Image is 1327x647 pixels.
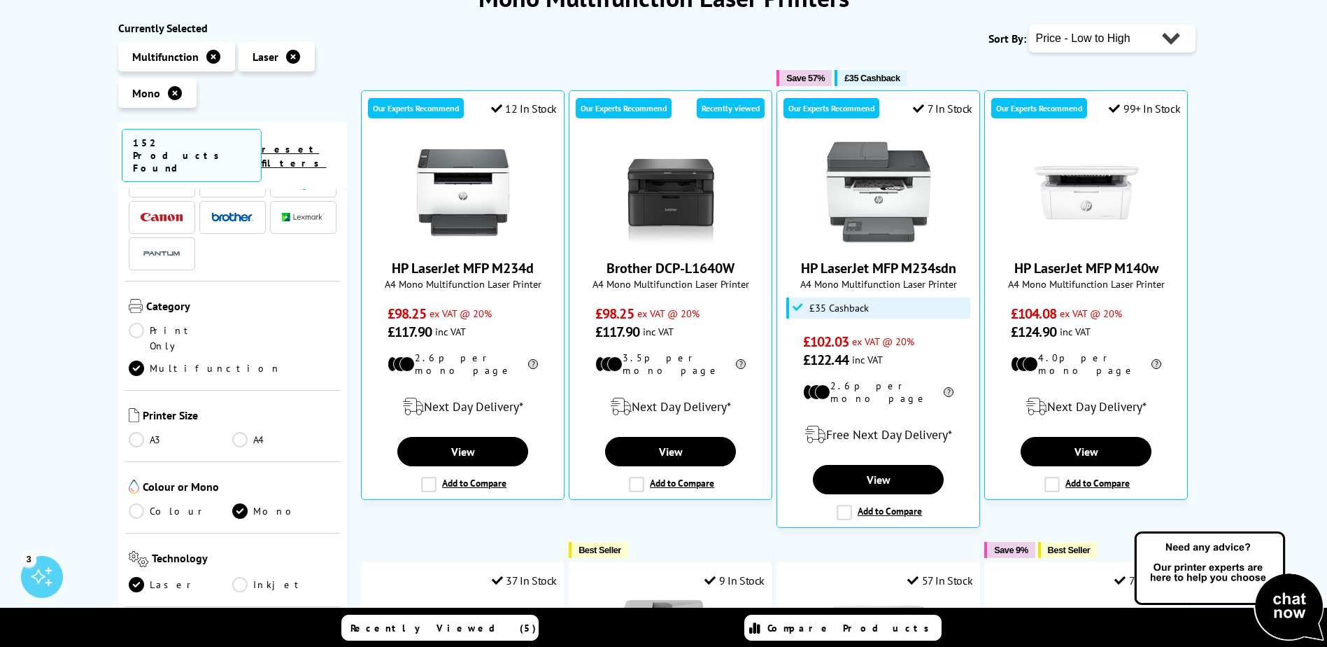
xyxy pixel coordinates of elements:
a: View [813,465,943,494]
span: Laser [253,50,278,64]
div: 9 In Stock [704,573,765,587]
div: Our Experts Recommend [991,98,1087,118]
img: Brother DCP-L1640W [618,140,723,245]
span: £104.08 [1011,305,1056,323]
img: Pantum [141,245,183,262]
a: Laser [129,577,233,592]
span: ex VAT @ 20% [1060,307,1122,320]
span: Multifunction [132,50,199,64]
div: 3 [21,551,36,566]
div: modal_delivery [992,387,1180,426]
span: £98.25 [595,305,634,323]
a: Print Only [129,323,233,354]
div: 99+ In Stock [1109,102,1180,116]
a: HP LaserJet MFP M140w [1034,234,1139,248]
div: 37 In Stock [492,573,557,587]
li: 2.6p per mono page [803,380,953,405]
img: Category [129,299,143,313]
span: Technology [152,551,336,570]
span: inc VAT [852,353,883,366]
a: HP LaserJet MFP M140w [1014,259,1158,277]
div: 12 In Stock [491,102,557,116]
span: A4 Mono Multifunction Laser Printer [369,277,557,291]
div: Recently viewed [697,98,765,118]
div: Our Experts Recommend [576,98,672,118]
li: 3.5p per mono page [595,352,746,377]
img: HP LaserJet MFP M234d [411,140,516,245]
span: £117.90 [388,323,432,341]
span: Best Seller [1048,545,1091,555]
span: A4 Mono Multifunction Laser Printer [992,277,1180,291]
img: Canon [141,213,183,222]
span: Sort By: [988,32,1026,46]
label: Add to Compare [1044,477,1130,492]
span: ex VAT @ 20% [852,335,914,348]
a: Compare Products [744,615,942,641]
button: Best Seller [1038,542,1098,558]
img: Lexmark [282,213,324,221]
a: Brother [211,209,253,226]
a: View [397,437,527,466]
a: View [1021,437,1151,466]
a: Mono [232,503,336,519]
span: Compare Products [767,622,937,634]
div: modal_delivery [576,387,765,426]
a: A4 [232,432,336,447]
span: inc VAT [643,325,674,338]
span: £35 Cashback [809,302,869,314]
a: Inkjet [232,577,336,592]
span: inc VAT [435,325,466,338]
a: HP LaserJet MFP M234d [411,234,516,248]
div: 57 In Stock [907,573,972,587]
li: 4.0p per mono page [1011,352,1161,377]
span: A4 Mono Multifunction Laser Printer [576,277,765,291]
label: Add to Compare [629,477,714,492]
span: inc VAT [1060,325,1091,338]
a: Brother DCP-L1640W [606,259,735,277]
a: HP LaserJet MFP M234d [392,259,534,277]
span: Save 9% [994,545,1028,555]
a: View [605,437,735,466]
img: Open Live Chat window [1131,529,1327,644]
a: HP LaserJet MFP M234sdn [826,234,931,248]
label: Add to Compare [421,477,506,492]
span: £98.25 [388,305,426,323]
a: HP LaserJet MFP M234sdn [801,259,956,277]
a: Lexmark [282,209,324,226]
span: Best Seller [579,545,621,555]
span: Recently Viewed (5) [350,622,537,634]
div: Our Experts Recommend [368,98,464,118]
span: Save 57% [786,73,825,83]
a: Multifunction [129,361,281,376]
span: Mono [132,86,160,100]
img: Technology [129,551,149,567]
span: £124.90 [1011,323,1056,341]
button: £35 Cashback [835,70,907,86]
button: Save 9% [984,542,1035,558]
button: Save 57% [776,70,832,86]
div: Currently Selected [118,21,348,35]
span: ex VAT @ 20% [637,307,700,320]
div: modal_delivery [784,415,972,454]
span: A4 Mono Multifunction Laser Printer [784,277,972,291]
div: 7 In Stock [913,102,972,116]
button: Best Seller [569,542,628,558]
span: £117.90 [595,323,639,341]
a: A3 [129,432,233,447]
li: 2.6p per mono page [388,352,538,377]
img: Printer Size [129,408,139,422]
a: Colour [129,503,233,519]
a: Canon [141,209,183,226]
img: HP LaserJet MFP M234sdn [826,140,931,245]
img: Colour or Mono [129,480,139,494]
span: £35 Cashback [844,73,900,83]
span: £102.03 [803,333,849,351]
span: Printer Size [143,408,337,425]
img: Brother [211,212,253,222]
a: reset filters [262,143,327,169]
span: ex VAT @ 20% [430,307,492,320]
span: Category [146,299,337,316]
span: £122.44 [803,351,849,369]
div: modal_delivery [369,387,557,426]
